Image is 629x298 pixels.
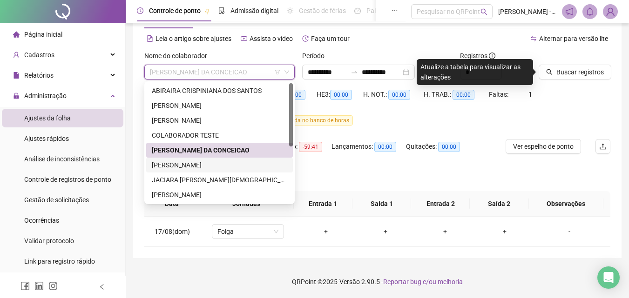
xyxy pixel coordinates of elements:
[204,8,210,14] span: pushpin
[24,135,69,142] span: Ajustes rápidos
[24,217,59,224] span: Ocorrências
[152,145,287,155] div: [PERSON_NAME] DA CONCEICAO
[480,8,487,15] span: search
[144,191,199,217] th: Data
[586,7,594,16] span: bell
[24,51,54,59] span: Cadastros
[34,281,44,291] span: linkedin
[392,7,398,14] span: ellipsis
[530,35,537,42] span: swap
[252,115,353,126] span: contabilizada no banco de horas
[146,172,293,187] div: JACIARA SOARES DE DEUS
[539,35,608,42] span: Alternar para versão lite
[299,7,346,14] span: Gestão de férias
[406,141,471,152] div: Quitações:
[597,266,620,289] div: Open Intercom Messenger
[470,191,528,217] th: Saída 2
[146,128,293,143] div: COLABORADOR TESTE
[388,90,410,100] span: 00:00
[354,7,361,14] span: dashboard
[146,98,293,113] div: ALANA LOPES REIS
[374,142,396,152] span: 00:00
[152,100,287,111] div: [PERSON_NAME]
[556,67,604,77] span: Buscar registros
[24,196,89,204] span: Gestão de solicitações
[275,69,280,75] span: filter
[284,69,290,75] span: down
[250,35,293,42] span: Assista o vídeo
[126,265,629,298] footer: QRPoint © 2025 - 2.90.5 -
[351,68,358,76] span: swap-right
[13,72,20,79] span: file
[24,237,74,245] span: Validar protocolo
[13,31,20,38] span: home
[311,35,350,42] span: Faça um tour
[155,228,190,235] span: 17/08(dom)
[152,160,287,170] div: [PERSON_NAME]
[99,284,105,290] span: left
[302,51,331,61] label: Período
[529,191,603,217] th: Observações
[20,281,30,291] span: facebook
[339,278,360,285] span: Versão
[536,199,596,209] span: Observações
[13,52,20,58] span: user-add
[489,53,495,59] span: info-circle
[24,258,95,265] span: Link para registro rápido
[150,65,289,79] span: EDNAIRAN ALVES DA CONCEICAO
[24,92,67,99] span: Administração
[363,89,424,100] div: H. NOT.:
[230,7,278,14] span: Admissão digital
[565,7,574,16] span: notification
[417,59,533,85] div: Atualize a tabela para visualizar as alterações
[423,226,467,237] div: +
[482,226,527,237] div: +
[24,114,71,122] span: Ajustes da folha
[352,191,411,217] th: Saída 1
[24,72,54,79] span: Relatórios
[539,65,611,79] button: Buscar registros
[331,141,406,152] div: Lançamentos:
[383,278,463,285] span: Reportar bug e/ou melhoria
[217,225,278,238] span: Folga
[144,51,213,61] label: Nome do colaborador
[24,176,111,183] span: Controle de registros de ponto
[424,89,489,100] div: H. TRAB.:
[351,68,358,76] span: to
[137,7,143,14] span: clock-circle
[152,175,287,185] div: JACIARA [PERSON_NAME][DEMOGRAPHIC_DATA]
[546,69,553,75] span: search
[542,226,597,237] div: -
[152,130,287,140] div: COLABORADOR TESTE
[24,155,100,163] span: Análise de inconsistências
[13,93,20,99] span: lock
[152,86,287,96] div: ABIRAIRA CRISPINIANA DOS SANTOS
[460,51,495,61] span: Registros
[599,143,607,150] span: upload
[411,191,470,217] th: Entrada 2
[218,7,225,14] span: file-done
[528,91,532,98] span: 1
[330,90,352,100] span: 00:00
[146,187,293,202] div: JORGE ITALO DA SILVA RIBEIRO
[146,113,293,128] div: CLAUDIA DE JESUS
[506,139,581,154] button: Ver espelho de ponto
[489,91,510,98] span: Faltas:
[48,281,58,291] span: instagram
[146,158,293,172] div: ISLEIDE DOS SANTOS PEREIRA
[366,7,403,14] span: Painel do DP
[152,115,287,126] div: [PERSON_NAME]
[146,143,293,158] div: EDNAIRAN ALVES DA CONCEICAO
[302,35,309,42] span: history
[149,7,201,14] span: Controle de ponto
[294,191,352,217] th: Entrada 1
[453,90,474,100] span: 00:00
[363,226,408,237] div: +
[146,83,293,98] div: ABIRAIRA CRISPINIANA DOS SANTOS
[317,89,363,100] div: HE 3:
[147,35,153,42] span: file-text
[152,190,287,200] div: [PERSON_NAME]
[603,5,617,19] img: 93810
[299,142,322,152] span: -59:41
[24,31,62,38] span: Página inicial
